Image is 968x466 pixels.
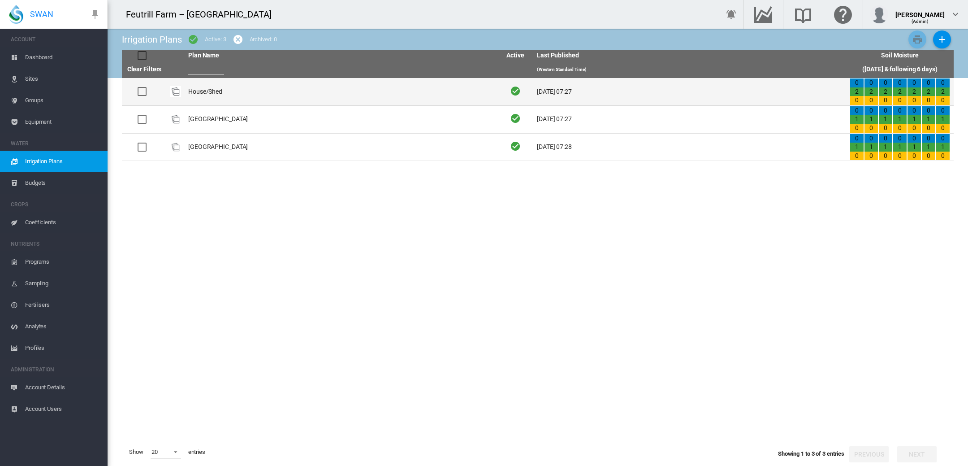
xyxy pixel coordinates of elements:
[533,50,846,61] th: Last Published
[185,444,209,460] span: entries
[752,9,774,20] md-icon: Go to the Data Hub
[170,142,181,152] div: Plan Id: 26582
[11,32,100,47] span: ACCOUNT
[25,90,100,111] span: Groups
[908,30,926,48] button: Print Irrigation Plans
[864,143,878,152] div: 1
[126,8,280,21] div: Feutrill Farm – [GEOGRAPHIC_DATA]
[933,30,951,48] button: Add New Plan
[497,50,533,61] th: Active
[864,96,878,105] div: 0
[922,106,935,115] div: 0
[850,87,864,96] div: 2
[936,134,950,143] div: 0
[879,134,892,143] div: 0
[250,35,277,44] div: Archived: 0
[25,337,100,359] span: Profiles
[912,34,923,45] md-icon: icon-printer
[25,172,100,194] span: Budgets
[170,114,181,125] div: Plan Id: 26583
[870,5,888,23] img: profile.jpg
[907,134,921,143] div: 0
[893,134,907,143] div: 0
[151,449,158,455] div: 20
[879,115,892,124] div: 1
[864,106,878,115] div: 0
[879,152,892,161] div: 0
[846,134,954,161] td: 0 1 0 0 1 0 0 1 0 0 1 0 0 1 0 0 1 0 0 1 0
[533,134,846,161] td: [DATE] 07:28
[846,50,954,61] th: Soil Moisture
[25,47,100,68] span: Dashboard
[937,34,947,45] md-icon: icon-plus
[907,124,921,133] div: 0
[922,78,935,87] div: 0
[864,78,878,87] div: 0
[907,78,921,87] div: 0
[879,106,892,115] div: 0
[907,143,921,152] div: 1
[778,450,844,457] span: Showing 1 to 3 of 3 entries
[907,106,921,115] div: 0
[922,96,935,105] div: 0
[722,5,740,23] button: icon-bell-ring
[25,212,100,233] span: Coefficients
[864,115,878,124] div: 1
[864,152,878,161] div: 0
[864,124,878,133] div: 0
[185,106,497,133] td: [GEOGRAPHIC_DATA]
[850,78,864,87] div: 0
[846,78,954,105] td: 0 2 0 0 2 0 0 2 0 0 2 0 0 2 0 0 2 0 0 2 0
[90,9,100,20] md-icon: icon-pin
[170,86,181,97] img: product-image-placeholder.png
[893,124,907,133] div: 0
[893,143,907,152] div: 1
[893,115,907,124] div: 1
[846,61,954,78] th: ([DATE] & following 6 days)
[11,362,100,377] span: ADMINISTRATION
[533,106,846,133] td: [DATE] 07:27
[850,152,864,161] div: 0
[185,50,497,61] th: Plan Name
[11,237,100,251] span: NUTRIENTS
[907,87,921,96] div: 2
[233,34,243,45] md-icon: icon-cancel
[533,61,846,78] th: (Western Standard Time)
[879,78,892,87] div: 0
[9,5,23,24] img: SWAN-Landscape-Logo-Colour-drop.png
[879,96,892,105] div: 0
[922,134,935,143] div: 0
[879,87,892,96] div: 2
[893,106,907,115] div: 0
[936,124,950,133] div: 0
[936,152,950,161] div: 0
[895,7,945,16] div: [PERSON_NAME]
[846,106,954,133] td: 0 1 0 0 1 0 0 1 0 0 1 0 0 1 0 0 1 0 0 1 0
[205,35,226,44] div: Active: 3
[533,78,846,105] td: [DATE] 07:27
[25,251,100,273] span: Programs
[127,65,162,73] a: Clear Filters
[792,9,814,20] md-icon: Search the knowledge base
[907,115,921,124] div: 1
[922,143,935,152] div: 1
[922,87,935,96] div: 2
[907,152,921,161] div: 0
[850,96,864,105] div: 0
[25,68,100,90] span: Sites
[936,87,950,96] div: 2
[11,197,100,212] span: CROPS
[170,114,181,125] img: product-image-placeholder.png
[30,9,53,20] span: SWAN
[850,124,864,133] div: 0
[25,294,100,316] span: Fertilisers
[936,96,950,105] div: 0
[879,143,892,152] div: 1
[850,106,864,115] div: 0
[893,152,907,161] div: 0
[936,143,950,152] div: 1
[25,111,100,133] span: Equipment
[11,136,100,151] span: WATER
[907,96,921,105] div: 0
[25,316,100,337] span: Analytes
